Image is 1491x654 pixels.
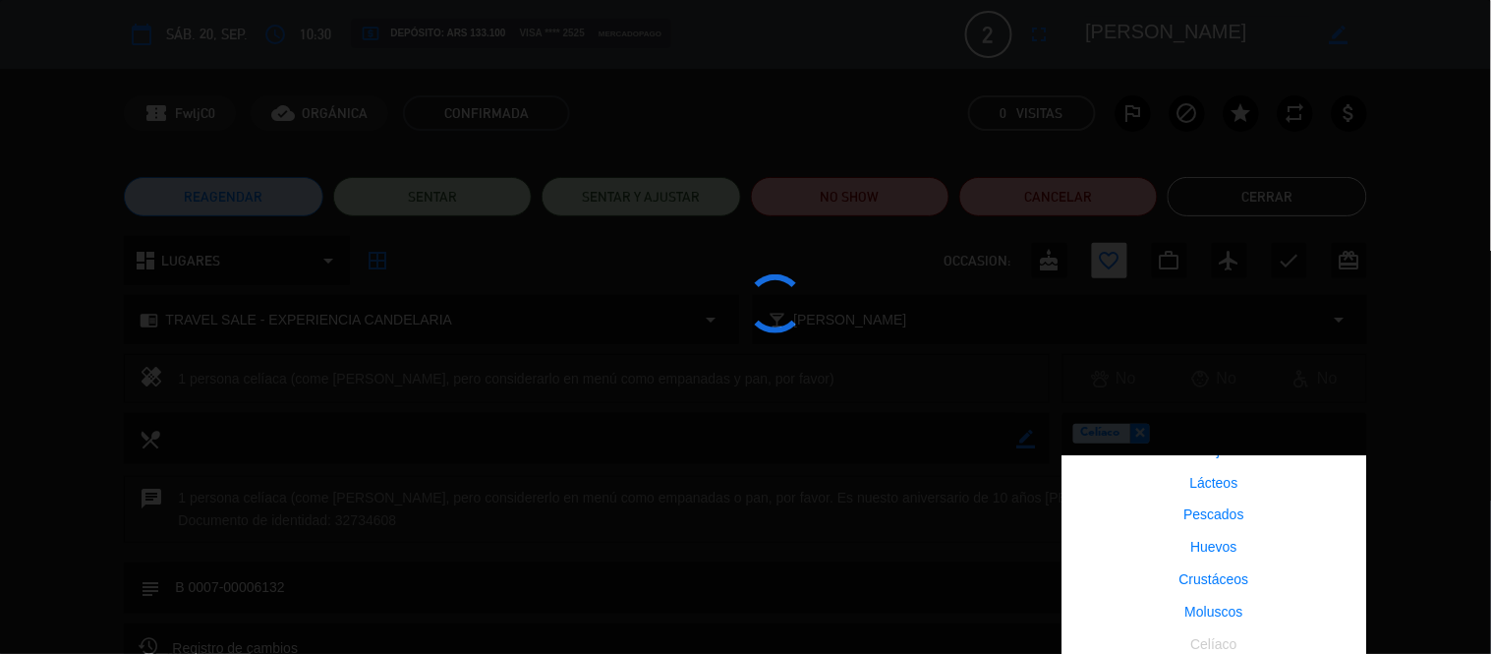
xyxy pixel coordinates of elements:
[1184,506,1244,522] span: Pescados
[1179,571,1249,587] span: Crustáceos
[1191,636,1237,652] span: Celíaco
[1201,443,1229,458] span: Soja
[1185,604,1243,620] span: Moluscos
[1191,539,1237,555] span: Huevos
[1190,475,1238,491] span: Lácteos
